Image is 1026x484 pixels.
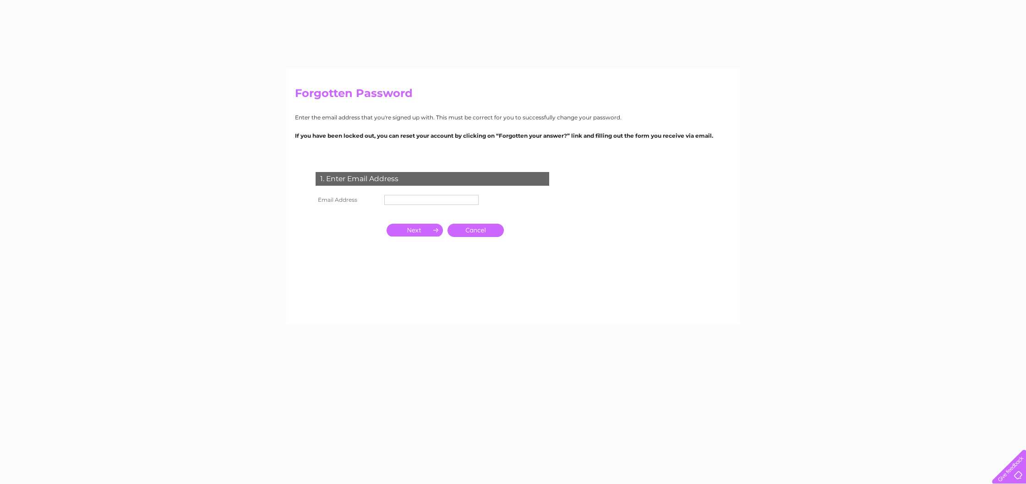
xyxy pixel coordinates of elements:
p: Enter the email address that you're signed up with. This must be correct for you to successfully ... [295,113,731,122]
div: 1. Enter Email Address [316,172,549,186]
p: If you have been locked out, you can reset your account by clicking on “Forgotten your answer?” l... [295,131,731,140]
a: Cancel [448,224,504,237]
th: Email Address [313,193,382,207]
h2: Forgotten Password [295,87,731,104]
